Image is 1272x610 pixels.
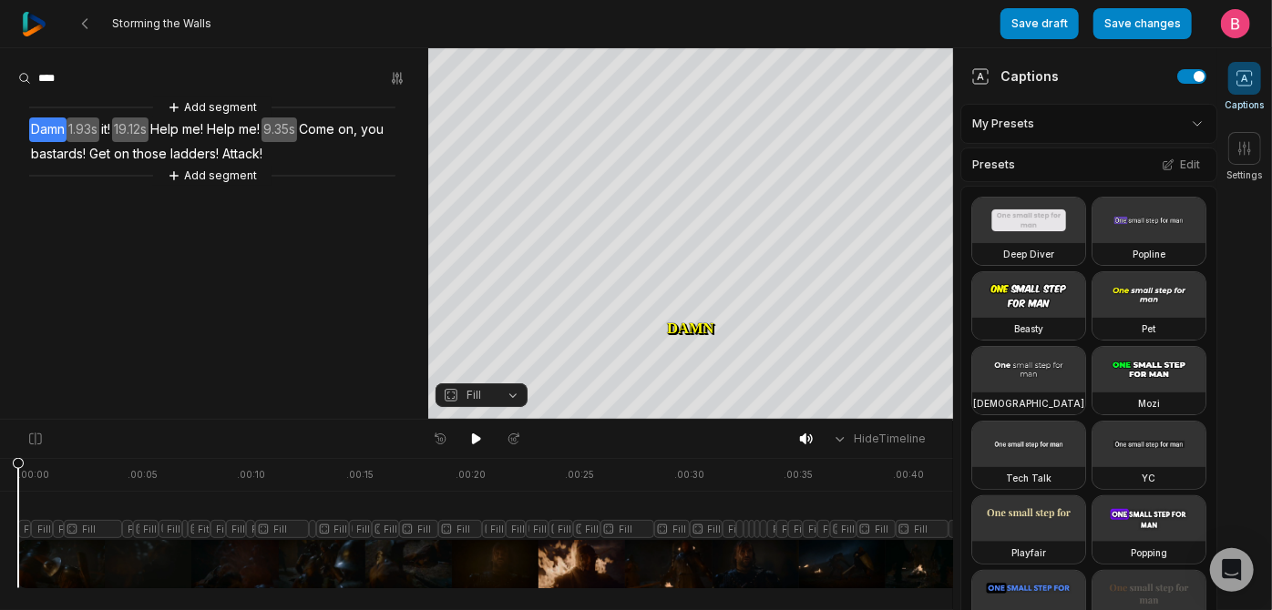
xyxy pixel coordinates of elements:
[960,104,1217,144] div: My Presets
[1000,8,1079,39] button: Save draft
[336,117,359,142] span: on,
[1227,132,1263,182] button: Settings
[960,147,1217,182] div: Presets
[1156,153,1205,177] button: Edit
[1131,545,1167,560] h3: Popping
[1003,247,1054,261] h3: Deep Diver
[22,12,46,36] img: reap
[87,142,112,167] span: Get
[149,117,180,142] span: Help
[29,142,87,167] span: bastards!
[262,117,297,142] span: 9.35s
[826,425,931,452] button: HideTimeline
[971,66,1059,86] div: Captions
[1014,321,1043,336] h3: Beasty
[1210,548,1254,592] div: Open Intercom Messenger
[1133,247,1165,261] h3: Popline
[1227,168,1263,182] span: Settings
[1143,471,1156,485] h3: YC
[436,383,528,407] button: Fill
[237,117,262,142] span: me!
[205,117,237,142] span: Help
[112,142,131,167] span: on
[359,117,385,142] span: you
[99,117,112,142] span: it!
[164,166,261,186] button: Add segment
[297,117,336,142] span: Come
[467,387,481,403] span: Fill
[1006,471,1051,485] h3: Tech Talk
[67,117,99,142] span: 1.93s
[164,97,261,117] button: Add segment
[1138,396,1160,411] h3: Mozi
[221,142,264,167] span: Attack!
[131,142,169,167] span: those
[1226,62,1265,112] button: Captions
[112,16,211,31] span: Storming the Walls
[169,142,221,167] span: ladders!
[29,117,67,142] span: Damn
[973,396,1084,411] h3: [DEMOGRAPHIC_DATA]
[180,117,205,142] span: me!
[1143,321,1156,336] h3: Pet
[1093,8,1192,39] button: Save changes
[112,117,149,142] span: 19.12s
[1226,98,1265,112] span: Captions
[1011,545,1046,560] h3: Playfair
